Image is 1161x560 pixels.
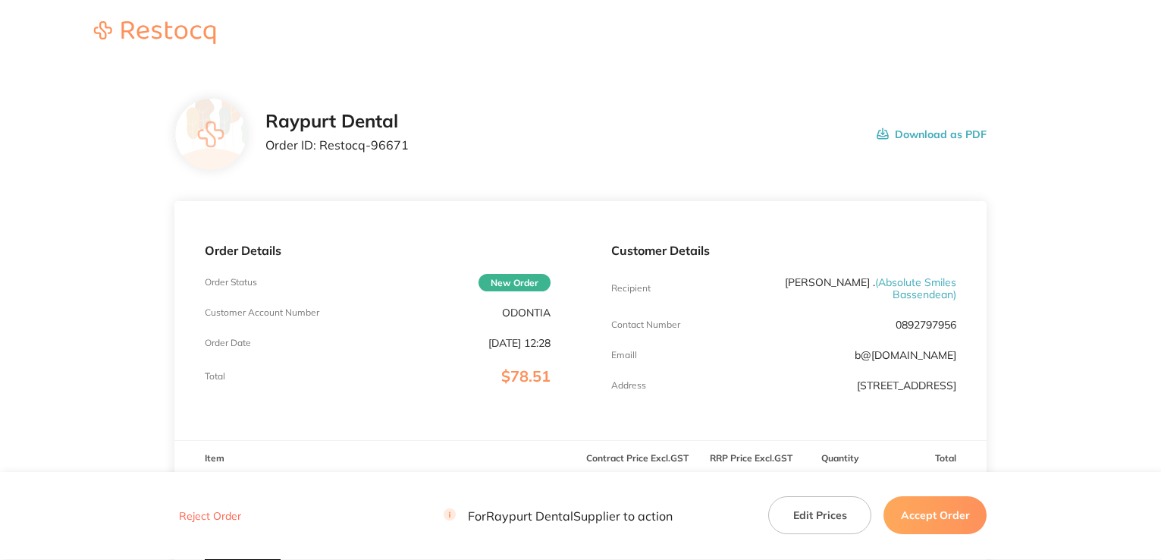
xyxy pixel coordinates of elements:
[611,380,646,391] p: Address
[488,337,551,349] p: [DATE] 12:28
[205,244,551,257] p: Order Details
[265,111,409,132] h2: Raypurt Dental
[611,244,957,257] p: Customer Details
[205,338,251,348] p: Order Date
[726,276,956,300] p: [PERSON_NAME] .
[479,274,551,291] span: New Order
[174,441,581,477] th: Item
[611,283,651,294] p: Recipient
[873,441,987,477] th: Total
[205,307,319,318] p: Customer Account Number
[855,348,956,362] a: b@[DOMAIN_NAME]
[611,350,637,360] p: Emaill
[883,497,987,535] button: Accept Order
[444,509,673,524] p: For Raypurt Dental Supplier to action
[877,111,987,158] button: Download as PDF
[265,138,409,152] p: Order ID: Restocq- 96671
[501,367,551,385] span: $78.51
[896,319,956,331] p: 0892797956
[695,441,808,477] th: RRP Price Excl. GST
[611,319,680,330] p: Contact Number
[875,275,956,301] span: ( Absolute Smiles Bassendean )
[174,510,246,524] button: Reject Order
[205,371,225,382] p: Total
[808,441,874,477] th: Quantity
[768,497,871,535] button: Edit Prices
[857,379,956,392] p: [STREET_ADDRESS]
[502,307,551,319] p: ODONTIA
[205,277,257,288] p: Order Status
[79,21,231,46] a: Restocq logo
[581,441,695,477] th: Contract Price Excl. GST
[79,21,231,44] img: Restocq logo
